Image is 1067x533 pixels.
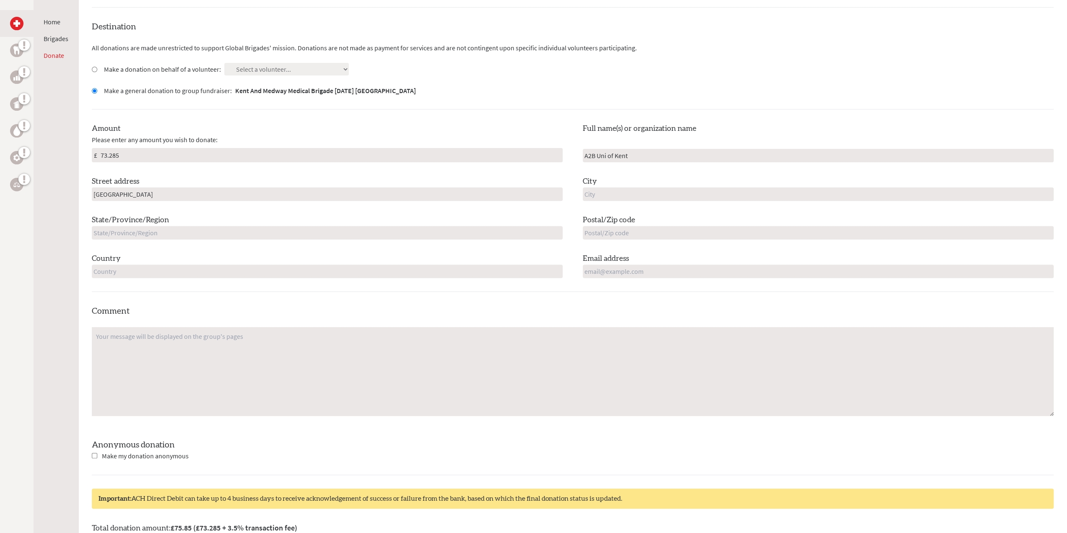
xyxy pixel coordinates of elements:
label: Anonymous donation [92,441,175,449]
label: Amount [92,123,121,135]
label: Make a donation on behalf of a volunteer: [104,64,221,74]
li: Home [44,17,68,27]
a: Water [10,124,23,138]
strong: Kent And Medway Medical Brigade [DATE] [GEOGRAPHIC_DATA] [235,86,416,95]
input: Country [92,265,563,278]
a: Legal Empowerment [10,178,23,191]
li: Donate [44,50,68,60]
a: Public Health [10,97,23,111]
label: Email address [583,253,629,265]
label: Make a general donation to group fundraiser: [104,86,416,96]
div: £ [92,148,99,162]
img: Dental [13,46,20,54]
li: Brigades [44,34,68,44]
strong: Important: [99,495,131,502]
input: Enter Amount [99,148,562,162]
label: State/Province/Region [92,214,169,226]
a: Brigades [44,34,68,43]
img: Business [13,74,20,81]
label: Full name(s) or organization name [583,123,696,135]
a: Dental [10,44,23,57]
input: Postal/Zip code [583,226,1054,239]
input: Your name [583,149,1054,162]
label: Street address [92,176,139,187]
a: Donate [44,51,64,60]
img: Legal Empowerment [13,182,20,187]
div: ACH Direct Debit can take up to 4 business days to receive acknowledgement of success or failure ... [92,489,1054,509]
a: Business [10,70,23,84]
label: Comment [92,307,130,315]
label: City [583,176,597,187]
a: Engineering [10,151,23,164]
span: £75.85 (£73.285 + 3.5% transaction fee) [171,523,297,533]
span: Make my donation anonymous [102,452,189,460]
img: Water [13,126,20,135]
input: City [583,187,1054,201]
label: Postal/Zip code [583,214,635,226]
p: All donations are made unrestricted to support Global Brigades' mission. Donations are not made a... [92,43,1054,53]
img: Medical [13,20,20,27]
input: Your address [92,187,563,201]
img: Engineering [13,154,20,161]
input: email@example.com [583,265,1054,278]
h4: Destination [92,21,1054,33]
a: Home [44,18,60,26]
label: Country [92,253,121,265]
input: State/Province/Region [92,226,563,239]
span: Please enter any amount you wish to donate: [92,135,218,145]
a: Medical [10,17,23,30]
img: Public Health [13,100,20,108]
